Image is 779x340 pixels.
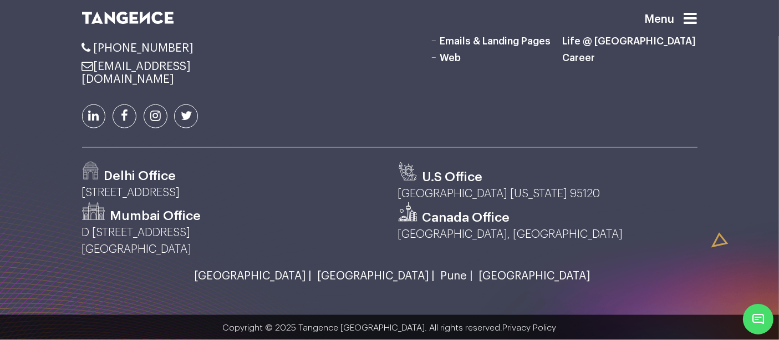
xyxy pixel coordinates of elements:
[422,169,483,186] h3: U.S Office
[398,226,697,243] p: [GEOGRAPHIC_DATA], [GEOGRAPHIC_DATA]
[312,270,435,282] a: [GEOGRAPHIC_DATA] |
[94,42,194,54] span: [PHONE_NUMBER]
[743,304,773,334] span: Chat Widget
[398,162,417,181] img: us.svg
[422,209,510,226] h3: Canada Office
[562,36,696,46] a: Life @ [GEOGRAPHIC_DATA]
[82,202,105,220] img: Path-530.png
[189,270,312,282] a: [GEOGRAPHIC_DATA] |
[562,53,595,63] a: Career
[435,270,473,282] a: Pune |
[82,12,174,24] img: logo SVG
[398,186,697,202] p: [GEOGRAPHIC_DATA] [US_STATE] 95120
[440,53,461,63] a: Web
[82,162,99,180] img: Path-529.png
[398,202,417,222] img: canada.svg
[82,224,381,258] p: D [STREET_ADDRESS] [GEOGRAPHIC_DATA]
[104,168,176,184] h3: Delhi Office
[82,42,194,54] a: [PHONE_NUMBER]
[503,323,557,332] a: Privacy Policy
[473,270,590,282] a: [GEOGRAPHIC_DATA]
[440,36,551,46] a: Emails & Landing Pages
[110,208,201,224] h3: Mumbai Office
[82,61,191,85] a: [EMAIL_ADDRESS][DOMAIN_NAME]
[82,184,381,201] p: [STREET_ADDRESS]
